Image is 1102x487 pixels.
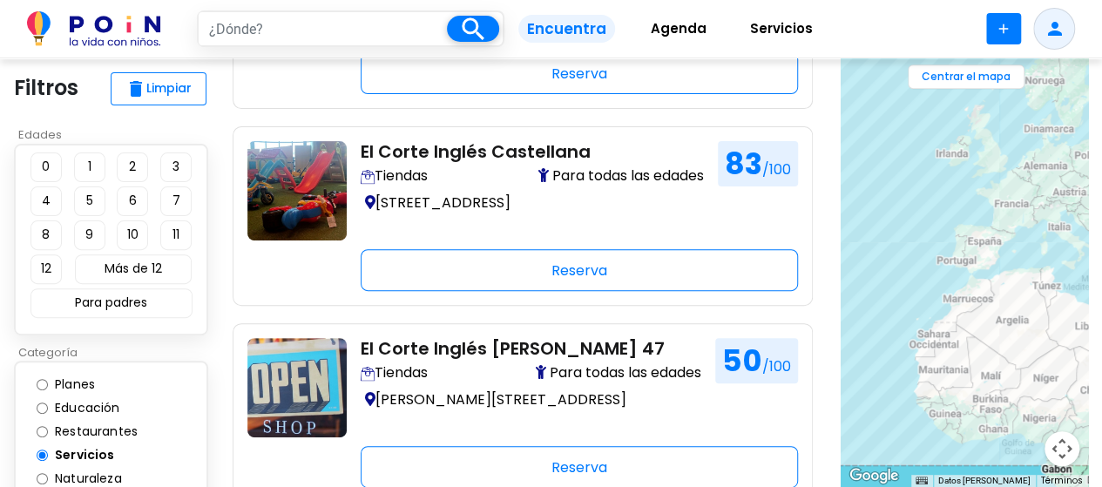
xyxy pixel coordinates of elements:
button: 8 [30,220,62,250]
button: 0 [30,152,62,182]
img: el-corte-ingles-serrano-47 [247,338,347,437]
button: 5 [74,186,105,216]
button: deleteLimpiar [111,72,206,105]
button: 11 [160,220,192,250]
span: Servicios [742,15,821,43]
button: 9 [74,220,105,250]
div: Reserva [361,52,798,94]
img: Google [845,464,903,487]
img: Encuentra tiendas con espacios y servicios pensados para familias con niños: cambiadores, áreas d... [361,170,375,184]
p: [PERSON_NAME][STREET_ADDRESS] [361,387,701,412]
p: [STREET_ADDRESS] [361,190,704,215]
div: Reserva [361,249,798,291]
span: Para todas las edades [536,362,701,383]
h2: El Corte Inglés [PERSON_NAME] 47 [361,338,701,359]
button: 1 [74,152,105,182]
button: Combinaciones de teclas [916,475,928,487]
a: el-corte-ingles-castellana El Corte Inglés Castellana Encuentra tiendas con espacios y servicios ... [247,141,798,291]
p: Categoría [14,344,219,362]
h2: El Corte Inglés Castellana [361,141,704,162]
button: 6 [117,186,148,216]
label: Educación [51,399,138,417]
button: Para padres [30,288,193,318]
button: Más de 12 [75,254,192,284]
button: 12 [30,254,62,284]
h1: 50 [715,338,798,383]
i: search [457,14,488,44]
button: 4 [30,186,62,216]
button: Datos del mapa [938,475,1031,487]
a: Términos [1041,474,1083,487]
button: 7 [160,186,192,216]
img: POiN [27,11,160,46]
button: 10 [117,220,148,250]
span: /100 [762,159,791,179]
img: el-corte-ingles-castellana [247,141,347,240]
span: /100 [762,356,791,376]
span: Tiendas [361,362,428,383]
span: Para todas las edades [538,166,704,186]
span: Agenda [643,15,714,43]
button: 2 [117,152,148,182]
button: 3 [160,152,192,182]
a: Encuentra [504,8,629,51]
label: Restaurantes [51,423,155,441]
label: Planes [51,375,112,394]
img: Encuentra tiendas con espacios y servicios pensados para familias con niños: cambiadores, áreas d... [361,367,375,381]
span: Encuentra [518,15,615,44]
a: Servicios [728,8,835,51]
button: Centrar el mapa [908,64,1024,89]
span: Tiendas [361,166,428,186]
label: Servicios [51,446,132,464]
p: Edades [14,126,219,144]
button: Controles de visualización del mapa [1045,431,1079,466]
input: ¿Dónde? [199,12,447,45]
span: delete [125,78,146,99]
a: Abre esta zona en Google Maps (se abre en una nueva ventana) [845,464,903,487]
a: Agenda [629,8,728,51]
p: Filtros [14,72,78,104]
h1: 83 [718,141,798,186]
